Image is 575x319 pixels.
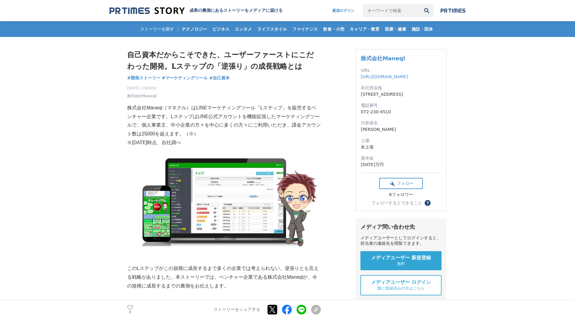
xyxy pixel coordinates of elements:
[361,155,441,161] dt: 資本金
[255,26,289,32] span: ライフスタイル
[360,251,442,270] a: メディアユーザー 新規登録 無料
[179,26,209,32] span: テクノロジー
[361,161,441,168] dd: [DATE]万円
[189,8,283,13] h2: 成果の裏側にあるストーリーをメディアに届ける
[409,26,435,32] span: 施設・団体
[110,7,185,15] img: 成果の裏側にあるストーリーをメディアに届ける
[377,286,425,291] span: 既に登録済みの方はこちら
[397,261,405,267] span: 無料
[255,21,289,37] a: ライフスタイル
[360,235,442,246] div: メディアユーザーとしてログインすると、担当者の連絡先を閲覧できます。
[232,21,254,37] a: エンタメ
[361,74,408,79] a: [URL][DOMAIN_NAME]
[379,192,423,198] div: 6フォロワー
[127,49,321,72] h1: 自己資本だからこそできた、ユーザーファーストにこだわった開発。Lステップの「逆張り」の成長戦略とは
[162,75,208,81] span: #マーケティングツール
[127,138,321,147] p: ※[DATE]時点、自社調べ
[127,75,160,81] span: #開発ストーリー
[347,26,382,32] span: キャリア・教育
[409,21,435,37] a: 施設・団体
[383,26,409,32] span: 医療・健康
[371,255,431,261] span: メディアユーザー 新規登録
[361,67,441,74] dt: URL
[209,75,230,81] span: #自己資本
[210,26,232,32] span: ビジネス
[214,307,260,312] p: ストーリーをシェアする
[321,26,347,32] span: 飲食・小売
[232,26,254,32] span: エンタメ
[127,311,133,314] p: 0
[209,75,230,81] a: #自己資本
[360,223,442,231] div: メディア問い合わせ先
[290,26,320,32] span: ファイナンス
[179,21,209,37] a: テクノロジー
[383,21,409,37] a: 医療・健康
[361,120,441,126] dt: 代表者名
[127,104,321,138] p: 株式会社Maneql（マネクル）はLINEマーケティングツール「Lステップ」を販売するベンチャー企業です。LステップはLINE公式アカウントを機能拡張したマーケティングツールで、個人事業主、中小...
[441,8,465,13] img: prtimes
[361,109,441,115] dd: 072-230-4510
[347,21,382,37] a: キャリア・教育
[379,178,423,189] button: フォロー
[127,264,321,290] p: このLステップがこの規模に成長するまで多くの企業では考えられない、逆張りとも言える戦略がありました。本ストーリーでは、ベンチャー企業である株式会社Maneqlが、今の規模に成長するまでの裏側をお...
[127,93,156,99] a: 株式会社Maneql
[361,126,441,133] dd: [PERSON_NAME]
[361,85,441,91] dt: 本社所在地
[290,21,320,37] a: ファイナンス
[361,55,405,61] a: 株式会社Maneql
[425,201,430,205] span: ？
[127,75,160,81] a: #開発ストーリー
[371,279,431,286] span: メディアユーザー ログイン
[425,200,431,206] button: ？
[210,21,232,37] a: ビジネス
[361,144,441,150] dd: 未上場
[371,201,422,205] div: フォローするとできること
[361,102,441,109] dt: 電話番号
[361,91,441,98] dd: [STREET_ADDRESS]
[321,21,347,37] a: 飲食・小売
[361,138,441,144] dt: 上場
[127,156,321,256] img: thumbnail_dfee6d30-584f-11ee-9637-3759abbd4f49.png
[363,4,420,17] input: キーワードで検索
[162,75,208,81] a: #マーケティングツール
[127,85,157,91] span: [DATE] 11時00分
[327,4,360,17] a: 配信ログイン
[420,4,433,17] button: 検索
[110,7,283,15] a: 成果の裏側にあるストーリーをメディアに届ける 成果の裏側にあるストーリーをメディアに届ける
[360,275,442,295] a: メディアユーザー ログイン 既に登録済みの方はこちら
